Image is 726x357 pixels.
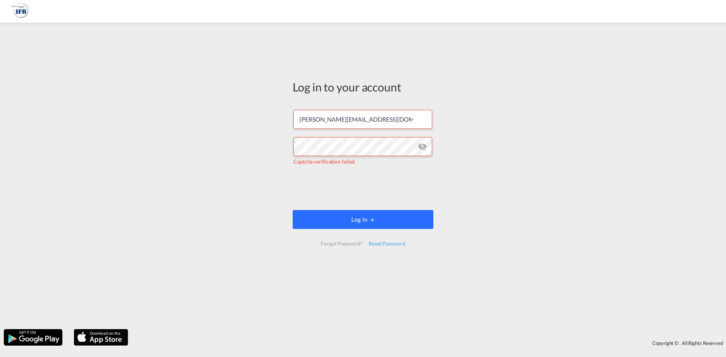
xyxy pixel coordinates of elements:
md-icon: icon-eye-off [418,142,427,151]
img: apple.png [73,328,129,346]
img: google.png [3,328,63,346]
button: LOGIN [293,210,433,229]
input: Enter email/phone number [293,110,432,129]
img: 1f261f00256b11eeaf3d89493e6660f9.png [11,3,28,20]
div: Forgot Password? [318,237,365,250]
div: Log in to your account [293,79,433,95]
div: Copyright © . All Rights Reserved [132,337,726,349]
span: Captcha verification failed. [293,158,356,165]
iframe: reCAPTCHA [306,173,420,202]
div: Reset Password [366,237,408,250]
